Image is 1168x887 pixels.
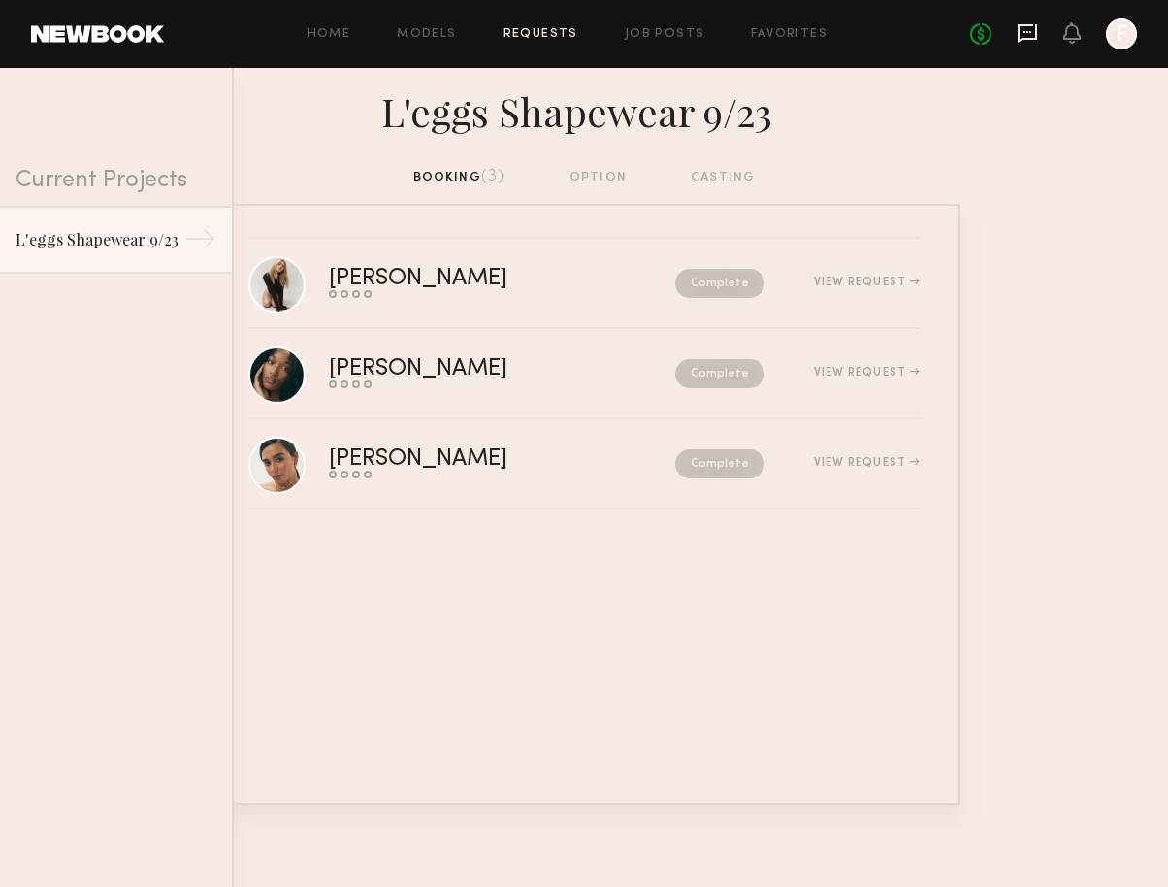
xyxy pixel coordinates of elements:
nb-request-status: Complete [675,269,764,298]
a: Models [397,28,456,41]
div: L'eggs Shapewear 9/23 [208,83,960,136]
div: [PERSON_NAME] [329,268,592,290]
a: Job Posts [625,28,705,41]
nb-request-status: Complete [675,359,764,388]
nb-request-status: Complete [675,449,764,478]
a: F [1106,18,1137,49]
div: L'eggs Shapewear 9/23 [16,228,184,251]
a: Requests [503,28,578,41]
a: [PERSON_NAME]CompleteView Request [248,239,920,329]
div: [PERSON_NAME] [329,448,592,471]
a: Home [308,28,351,41]
div: View Request [814,367,920,378]
div: → [184,223,216,262]
a: Favorites [751,28,827,41]
a: [PERSON_NAME]CompleteView Request [248,419,920,509]
a: [PERSON_NAME]CompleteView Request [248,329,920,419]
div: View Request [814,277,920,288]
div: [PERSON_NAME] [329,358,592,380]
div: View Request [814,457,920,469]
